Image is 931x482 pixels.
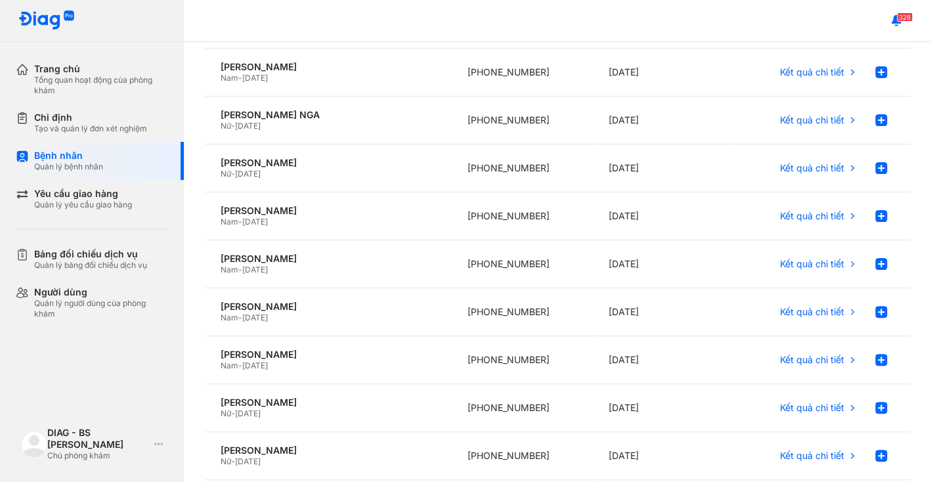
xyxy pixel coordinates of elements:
div: Bảng đối chiếu dịch vụ [34,248,147,260]
div: [PERSON_NAME] [221,205,436,217]
div: [DATE] [593,192,734,240]
span: - [238,217,242,227]
div: Chỉ định [34,112,147,123]
span: [DATE] [235,121,261,131]
span: Nữ [221,408,231,418]
div: [PERSON_NAME] NGA [221,109,436,121]
span: Kết quả chi tiết [780,402,844,414]
span: - [238,361,242,370]
span: [DATE] [242,265,268,274]
div: Người dùng [34,286,168,298]
div: [PHONE_NUMBER] [452,432,593,480]
div: Quản lý bảng đối chiếu dịch vụ [34,260,147,271]
div: [DATE] [593,240,734,288]
div: Quản lý người dùng của phòng khám [34,298,168,319]
span: - [231,169,235,179]
span: Nam [221,73,238,83]
div: [PHONE_NUMBER] [452,240,593,288]
div: [PERSON_NAME] [221,157,436,169]
span: - [231,121,235,131]
span: Nam [221,265,238,274]
span: Nữ [221,121,231,131]
div: DIAG - BS [PERSON_NAME] [47,427,149,450]
span: Kết quả chi tiết [780,114,844,126]
div: [PERSON_NAME] [221,445,436,456]
div: [DATE] [593,336,734,384]
span: 328 [897,12,913,22]
div: Tạo và quản lý đơn xét nghiệm [34,123,147,134]
span: [DATE] [242,73,268,83]
div: [PERSON_NAME] [221,301,436,313]
div: [PERSON_NAME] [221,61,436,73]
span: [DATE] [235,169,261,179]
span: - [238,313,242,322]
div: Trang chủ [34,63,168,75]
span: Nữ [221,169,231,179]
div: [PHONE_NUMBER] [452,144,593,192]
div: [DATE] [593,432,734,480]
span: Kết quả chi tiết [780,66,844,78]
img: logo [18,11,75,31]
div: Yêu cầu giao hàng [34,188,132,200]
span: - [231,408,235,418]
span: [DATE] [242,313,268,322]
div: [DATE] [593,97,734,144]
div: Tổng quan hoạt động của phòng khám [34,75,168,96]
div: Quản lý yêu cầu giao hàng [34,200,132,210]
span: Nam [221,361,238,370]
div: [DATE] [593,288,734,336]
span: - [231,456,235,466]
div: [DATE] [593,49,734,97]
div: [PHONE_NUMBER] [452,288,593,336]
span: [DATE] [235,456,261,466]
span: [DATE] [242,361,268,370]
div: [PERSON_NAME] [221,397,436,408]
span: [DATE] [235,408,261,418]
span: Kết quả chi tiết [780,162,844,174]
div: [PHONE_NUMBER] [452,384,593,432]
span: Nữ [221,456,231,466]
span: Kết quả chi tiết [780,306,844,318]
span: - [238,265,242,274]
span: Kết quả chi tiết [780,450,844,462]
div: [DATE] [593,144,734,192]
span: - [238,73,242,83]
span: Kết quả chi tiết [780,210,844,222]
span: Nam [221,217,238,227]
img: logo [21,431,47,457]
span: Kết quả chi tiết [780,354,844,366]
div: [DATE] [593,384,734,432]
div: [PHONE_NUMBER] [452,336,593,384]
span: [DATE] [242,217,268,227]
div: Bệnh nhân [34,150,103,162]
div: [PHONE_NUMBER] [452,49,593,97]
div: [PHONE_NUMBER] [452,97,593,144]
span: Kết quả chi tiết [780,258,844,270]
div: [PHONE_NUMBER] [452,192,593,240]
div: Chủ phòng khám [47,450,149,461]
div: [PERSON_NAME] [221,253,436,265]
span: Nam [221,313,238,322]
div: [PERSON_NAME] [221,349,436,361]
div: Quản lý bệnh nhân [34,162,103,172]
